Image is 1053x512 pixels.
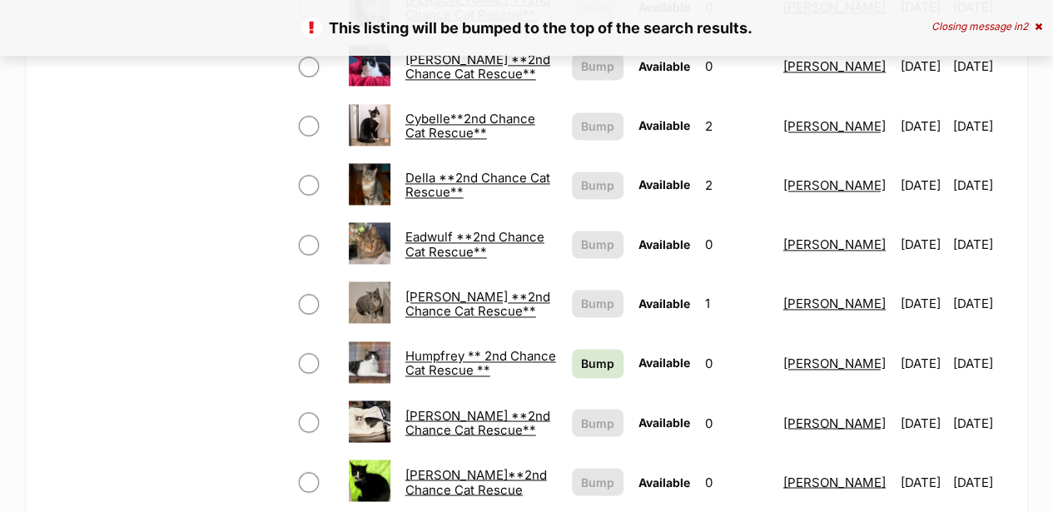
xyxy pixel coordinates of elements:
img: Clessie **2nd Chance Cat Rescue** [349,44,390,86]
a: Humpfrey ** 2nd Chance Cat Rescue ** [405,348,556,378]
img: Cybelle**2nd Chance Cat Rescue** [349,104,390,146]
a: Della **2nd Chance Cat Rescue** [405,170,550,200]
td: [DATE] [894,37,951,95]
td: [DATE] [894,453,951,510]
a: [PERSON_NAME] **2nd Chance Cat Rescue** [405,407,550,437]
span: Available [638,415,690,429]
span: Available [638,177,690,191]
td: [DATE] [952,394,1009,451]
p: This listing will be bumped to the top of the search results. [17,17,1036,39]
td: [DATE] [894,97,951,155]
span: Bump [581,473,614,490]
a: [PERSON_NAME] [783,177,886,193]
img: Jackie **2nd Chance Cat Rescue** [349,400,390,442]
span: Bump [581,414,614,431]
span: Available [638,118,690,132]
td: [DATE] [952,216,1009,273]
td: [DATE] [952,157,1009,214]
td: [DATE] [894,275,951,332]
a: [PERSON_NAME] [783,58,886,74]
td: [DATE] [894,335,951,392]
td: [DATE] [894,216,951,273]
button: Bump [572,171,623,199]
button: Bump [572,468,623,495]
a: [PERSON_NAME] [783,474,886,490]
button: Bump [572,52,623,80]
button: Bump [572,409,623,436]
span: Available [638,475,690,489]
button: Bump [572,231,623,258]
a: [PERSON_NAME] **2nd Chance Cat Rescue** [405,289,550,319]
a: [PERSON_NAME] **2nd Chance Cat Rescue** [405,52,550,82]
a: [PERSON_NAME] [783,118,886,134]
td: [DATE] [894,394,951,451]
span: Bump [581,295,614,312]
td: 2 [698,157,775,214]
a: [PERSON_NAME] [783,415,886,430]
a: Cybelle**2nd Chance Cat Rescue** [405,111,535,141]
a: [PERSON_NAME] [783,355,886,371]
a: Bump [572,349,623,378]
div: Closing message in [931,21,1042,32]
td: [DATE] [952,275,1009,332]
td: 1 [698,275,775,332]
span: Bump [581,57,614,75]
td: [DATE] [894,157,951,214]
span: Bump [581,236,614,253]
td: 0 [698,216,775,273]
td: [DATE] [952,97,1009,155]
span: Available [638,59,690,73]
td: [DATE] [952,37,1009,95]
span: Bump [581,176,614,194]
td: [DATE] [952,335,1009,392]
td: [DATE] [952,453,1009,510]
td: 0 [698,394,775,451]
td: 0 [698,453,775,510]
button: Bump [572,112,623,140]
a: [PERSON_NAME] [783,296,886,311]
span: 2 [1022,20,1028,32]
td: 0 [698,335,775,392]
span: Available [638,296,690,311]
td: 0 [698,37,775,95]
td: 2 [698,97,775,155]
span: Bump [581,117,614,135]
a: [PERSON_NAME]**2nd Chance Cat Rescue [405,466,547,496]
a: [PERSON_NAME] [783,236,886,252]
span: Available [638,355,690,370]
span: Bump [581,355,614,372]
a: Eadwulf **2nd Chance Cat Rescue** [405,229,544,259]
button: Bump [572,290,623,317]
span: Available [638,237,690,251]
